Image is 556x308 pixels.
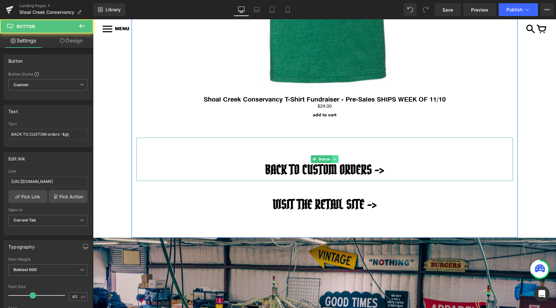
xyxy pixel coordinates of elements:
button: Add To Cart [217,90,247,101]
span: Visit the retail site -> [180,177,283,193]
b: Boldest 900 [14,267,37,272]
div: Open Intercom Messenger [534,286,550,302]
span: Save [442,6,453,13]
a: BACK TO CUSTOM orders -> [169,118,294,162]
button: More [541,3,553,16]
b: Custom [14,82,28,88]
div: Text [8,105,18,114]
span: Button [17,24,35,29]
a: Preview [463,3,496,16]
a: Visit the retail site -> [177,162,287,196]
div: Text [8,122,88,126]
a: Landing Pages [19,3,93,8]
button: Redo [419,3,432,16]
span: px [81,294,87,299]
a: Laptop [249,3,264,16]
b: Current Tab [14,218,36,222]
span: Library [106,7,121,13]
span: BACK TO CUSTOM orders -> [172,142,291,159]
div: Font Weight [8,257,88,262]
input: https://your-shop.myshopify.com [8,176,88,187]
a: Pick Link [8,190,47,203]
div: Link [8,169,88,174]
a: Design [48,33,95,48]
a: Mobile [280,3,295,16]
span: Publish [506,7,523,12]
button: Publish [499,3,538,16]
div: Open in [8,208,88,212]
a: Expand / Collapse [238,136,245,144]
a: Tablet [264,3,280,16]
span: Shoal Creek Conservancy [19,10,74,15]
a: Pick Action [49,190,88,203]
a: Desktop [234,3,249,16]
button: Undo [404,3,417,16]
div: Edit link [8,152,25,161]
div: Button [8,55,23,64]
a: New Library [93,3,125,16]
span: $24.00 [225,84,239,90]
span: Preview [471,6,488,13]
div: Button Styles [8,71,88,77]
div: Font Size [8,285,88,289]
span: Button [225,136,239,144]
span: Add To Cart [220,93,244,98]
a: Shoal Creek Conservancy T-Shirt Fundraiser - Pre-Sales SHIPS WEEK OF 11/10 [111,76,353,84]
div: Typography [8,240,35,249]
